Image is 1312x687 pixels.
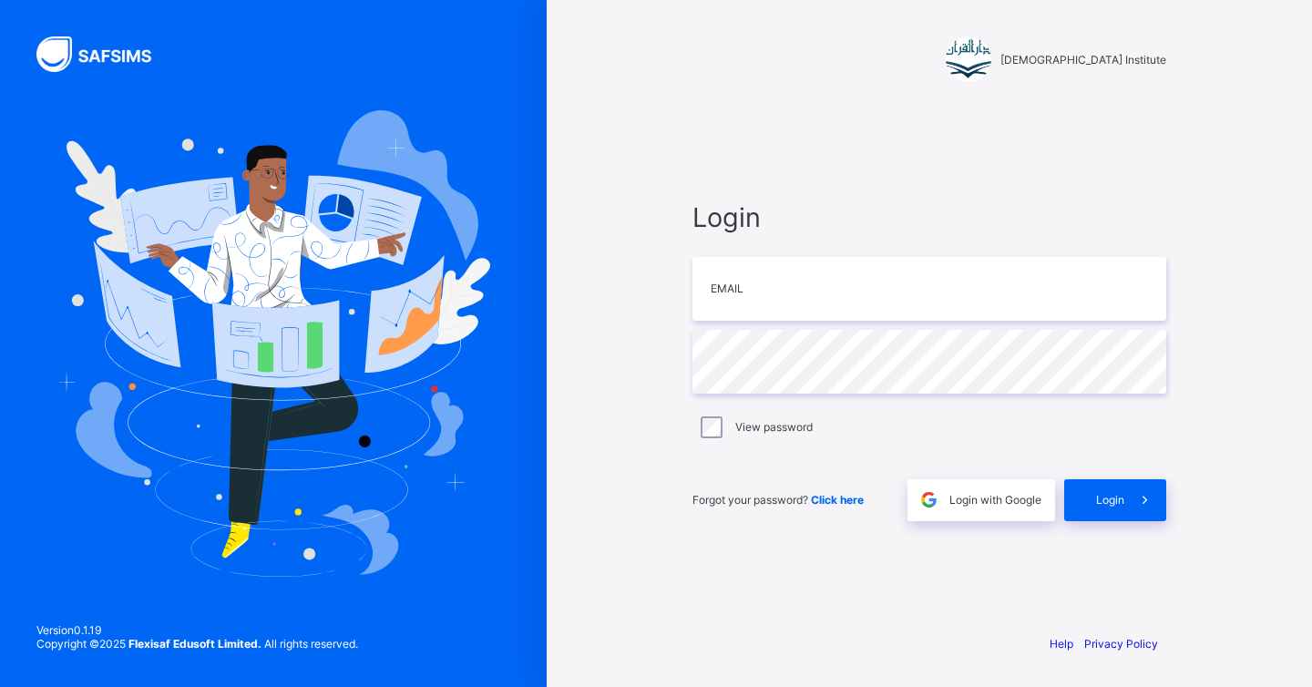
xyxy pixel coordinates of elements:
span: Login [692,201,1166,233]
span: [DEMOGRAPHIC_DATA] Institute [1000,53,1166,67]
span: Version 0.1.19 [36,623,358,637]
img: Hero Image [56,110,490,577]
img: google.396cfc9801f0270233282035f929180a.svg [918,489,939,510]
span: Login with Google [949,493,1041,507]
a: Help [1050,637,1073,651]
img: SAFSIMS Logo [36,36,173,72]
strong: Flexisaf Edusoft Limited. [128,637,261,651]
a: Click here [811,493,864,507]
label: View password [735,420,813,434]
a: Privacy Policy [1084,637,1158,651]
span: Copyright © 2025 All rights reserved. [36,637,358,651]
span: Forgot your password? [692,493,864,507]
span: Login [1096,493,1124,507]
